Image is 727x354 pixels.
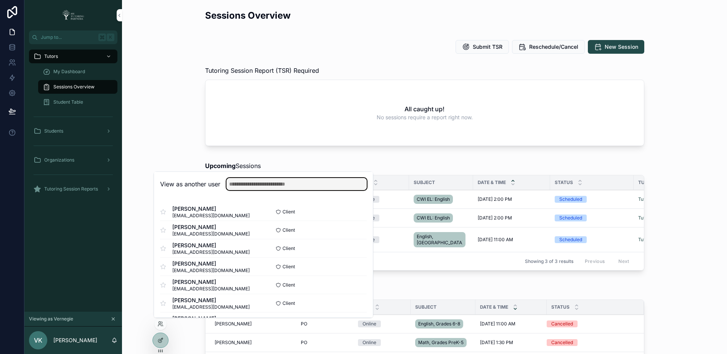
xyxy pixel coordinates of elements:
[44,157,74,163] span: Organizations
[282,209,295,215] span: Client
[172,315,250,322] span: [PERSON_NAME]
[559,196,582,203] div: Scheduled
[29,50,117,63] a: Tutors
[512,40,585,54] button: Reschedule/Cancel
[172,278,250,286] span: [PERSON_NAME]
[418,340,464,346] span: Math, Grades PreK-5
[529,43,578,51] span: Reschedule/Cancel
[588,40,644,54] button: New Session
[172,242,250,249] span: [PERSON_NAME]
[44,53,58,59] span: Tutors
[53,84,95,90] span: Sessions Overview
[172,249,250,255] span: [EMAIL_ADDRESS][DOMAIN_NAME]
[478,215,512,221] span: [DATE] 2:00 PM
[38,80,117,94] a: Sessions Overview
[172,286,250,292] span: [EMAIL_ADDRESS][DOMAIN_NAME]
[172,260,250,268] span: [PERSON_NAME]
[205,66,319,75] span: Tutoring Session Report (TSR) Required
[638,196,660,202] a: Tutor Link
[414,179,435,186] span: Subject
[38,65,117,78] a: My Dashboard
[478,196,512,202] span: [DATE] 2:00 PM
[301,321,307,327] span: PO
[44,128,63,134] span: Students
[605,43,638,51] span: New Session
[480,304,508,310] span: Date & Time
[282,264,295,270] span: Client
[301,340,307,346] span: PO
[456,40,509,54] button: Submit TSR
[638,215,660,221] a: Tutor Link
[215,321,252,327] span: [PERSON_NAME]
[53,99,83,105] span: Student Table
[44,186,98,192] span: Tutoring Session Reports
[34,336,42,345] span: VK
[53,69,85,75] span: My Dashboard
[29,124,117,138] a: Students
[205,161,261,170] span: Sessions
[205,9,290,22] h2: Sessions Overview
[172,213,250,219] span: [EMAIL_ADDRESS][DOMAIN_NAME]
[172,231,250,237] span: [EMAIL_ADDRESS][DOMAIN_NAME]
[282,245,295,251] span: Client
[551,339,573,346] div: Cancelled
[417,234,462,246] span: English, [GEOGRAPHIC_DATA]
[60,9,87,21] img: App logo
[559,215,582,221] div: Scheduled
[417,196,450,202] span: CWI EL: English
[559,236,582,243] div: Scheduled
[172,268,250,274] span: [EMAIL_ADDRESS][DOMAIN_NAME]
[172,304,250,310] span: [EMAIL_ADDRESS][DOMAIN_NAME]
[29,182,117,196] a: Tutoring Session Reports
[282,282,295,288] span: Client
[53,336,97,344] p: [PERSON_NAME]
[205,162,236,170] strong: Upcoming
[172,296,250,304] span: [PERSON_NAME]
[480,340,513,346] span: [DATE] 1:30 PM
[555,179,573,186] span: Status
[29,153,117,167] a: Organizations
[24,44,122,206] div: scrollable content
[478,179,506,186] span: Date & Time
[377,114,473,121] span: No sessions require a report right now.
[215,340,252,346] span: [PERSON_NAME]
[478,237,513,243] span: [DATE] 11:00 AM
[29,316,73,322] span: Viewing as Vernegie
[160,179,220,189] h2: View as another user
[404,104,445,114] h2: All caught up!
[415,304,437,310] span: Subject
[172,205,250,213] span: [PERSON_NAME]
[363,339,376,346] div: Online
[551,304,570,310] span: Status
[638,237,660,242] a: Tutor Link
[363,320,376,327] div: Online
[418,321,460,327] span: English, Grades 6-8
[282,227,295,233] span: Client
[29,30,117,44] button: Jump to...K
[417,215,450,221] span: CWI EL: English
[638,179,687,186] span: Tutor Session Link
[480,321,515,327] span: [DATE] 11:00 AM
[525,258,573,264] span: Showing 3 of 3 results
[473,43,502,51] span: Submit TSR
[282,300,295,306] span: Client
[551,320,573,327] div: Cancelled
[41,34,95,40] span: Jump to...
[172,223,250,231] span: [PERSON_NAME]
[38,95,117,109] a: Student Table
[108,34,114,40] span: K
